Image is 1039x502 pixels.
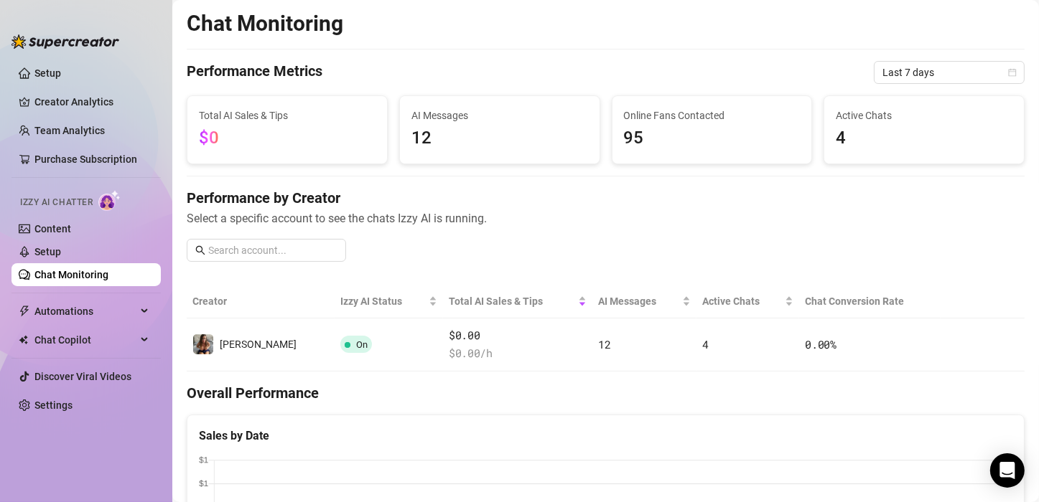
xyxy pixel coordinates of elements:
[34,269,108,280] a: Chat Monitoring
[624,108,801,123] span: Online Fans Contacted
[34,328,136,351] span: Chat Copilot
[199,427,1012,445] div: Sales by Date
[20,196,93,209] span: Izzy AI Chatter
[19,306,30,317] span: thunderbolt
[193,334,213,354] img: Andy
[220,338,297,350] span: [PERSON_NAME]
[598,293,679,309] span: AI Messages
[335,285,443,318] th: Izzy AI Status
[702,293,782,309] span: Active Chats
[356,339,368,350] span: On
[187,285,335,318] th: Creator
[449,327,587,344] span: $0.00
[187,383,1025,403] h4: Overall Performance
[208,242,337,258] input: Search account...
[592,285,696,318] th: AI Messages
[34,371,131,382] a: Discover Viral Videos
[411,125,588,152] span: 12
[187,188,1025,208] h4: Performance by Creator
[598,337,610,351] span: 12
[882,62,1016,83] span: Last 7 days
[34,399,73,411] a: Settings
[195,245,205,255] span: search
[98,190,121,211] img: AI Chatter
[1008,68,1017,77] span: calendar
[624,125,801,152] span: 95
[836,125,1012,152] span: 4
[449,293,576,309] span: Total AI Sales & Tips
[34,246,61,257] a: Setup
[805,337,837,351] span: 0.00 %
[11,34,119,49] img: logo-BBDzfeDw.svg
[443,285,593,318] th: Total AI Sales & Tips
[836,108,1012,123] span: Active Chats
[199,108,376,123] span: Total AI Sales & Tips
[187,10,343,37] h2: Chat Monitoring
[187,209,1025,227] span: Select a specific account to see the chats Izzy AI is running.
[702,337,709,351] span: 4
[34,148,149,171] a: Purchase Subscription
[799,285,941,318] th: Chat Conversion Rate
[696,285,799,318] th: Active Chats
[449,345,587,362] span: $ 0.00 /h
[199,128,219,148] span: $0
[34,125,105,136] a: Team Analytics
[187,61,322,84] h4: Performance Metrics
[340,293,426,309] span: Izzy AI Status
[990,453,1025,488] div: Open Intercom Messenger
[34,223,71,235] a: Content
[34,67,61,79] a: Setup
[34,90,149,113] a: Creator Analytics
[34,300,136,323] span: Automations
[19,335,28,345] img: Chat Copilot
[411,108,588,123] span: AI Messages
